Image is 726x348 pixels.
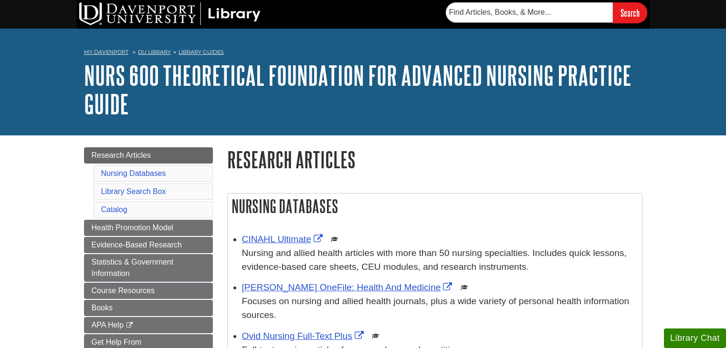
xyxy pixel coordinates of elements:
p: Nursing and allied health articles with more than 50 nursing specialties. Includes quick lessons,... [242,246,637,274]
img: DU Library [79,2,261,25]
a: DU Library [138,49,171,55]
a: Books [84,300,213,316]
a: Health Promotion Model [84,220,213,236]
h2: Nursing Databases [228,194,642,219]
img: Scholarly or Peer Reviewed [372,332,379,340]
a: Link opens in new window [242,282,455,292]
img: Scholarly or Peer Reviewed [461,284,468,291]
button: Library Chat [664,328,726,348]
a: My Davenport [84,48,128,56]
a: Research Articles [84,147,213,164]
img: Scholarly or Peer Reviewed [331,235,338,243]
span: Course Resources [92,287,155,295]
a: Library Guides [179,49,224,55]
form: Searches DU Library's articles, books, and more [446,2,647,23]
span: Health Promotion Model [92,224,174,232]
span: Books [92,304,113,312]
a: Library Search Box [101,187,166,195]
a: Nursing Databases [101,169,166,177]
span: APA Help [92,321,124,329]
a: Statistics & Government Information [84,254,213,282]
a: APA Help [84,317,213,333]
span: Evidence-Based Research [92,241,182,249]
span: Research Articles [92,151,151,159]
a: Link opens in new window [242,234,325,244]
i: This link opens in a new window [126,322,134,328]
p: Focuses on nursing and allied health journals, plus a wide variety of personal health information... [242,295,637,322]
a: Evidence-Based Research [84,237,213,253]
nav: breadcrumb [84,46,642,61]
a: Course Resources [84,283,213,299]
input: Find Articles, Books, & More... [446,2,613,22]
span: Statistics & Government Information [92,258,174,277]
a: Link opens in new window [242,331,366,341]
h1: Research Articles [227,147,642,172]
input: Search [613,2,647,23]
a: Catalog [101,205,127,214]
a: NURS 600 Theoretical Foundation for Advanced Nursing Practice Guide [84,61,631,119]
